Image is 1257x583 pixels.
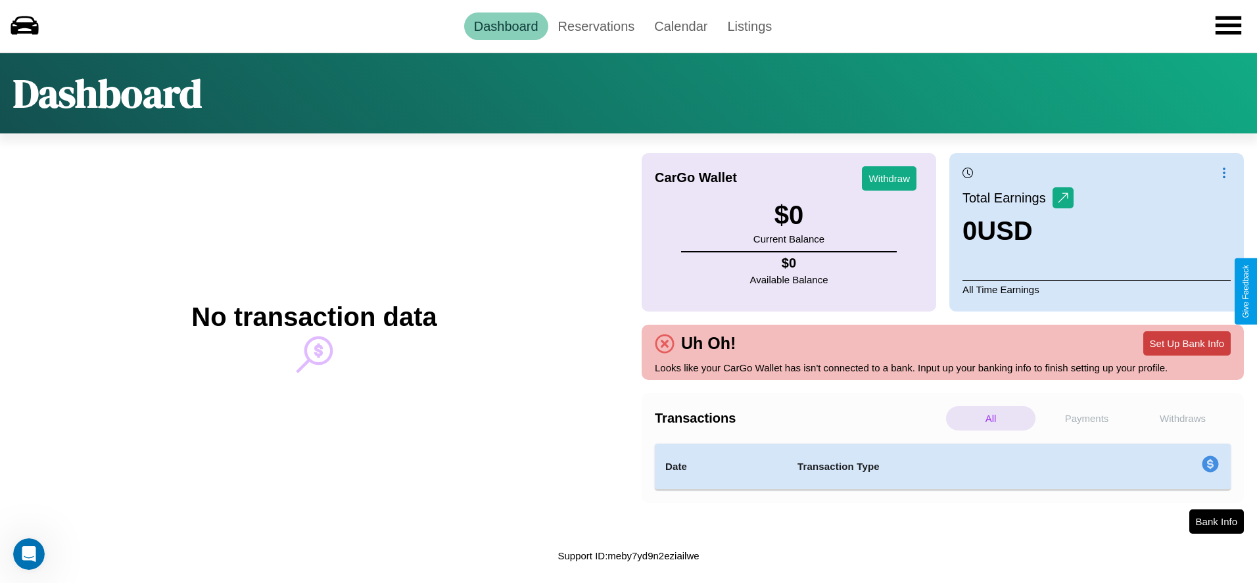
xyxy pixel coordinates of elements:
[1241,265,1250,318] div: Give Feedback
[1042,406,1131,431] p: Payments
[675,334,742,353] h4: Uh Oh!
[655,444,1231,490] table: simple table
[717,12,782,40] a: Listings
[655,170,737,185] h4: CarGo Wallet
[655,411,943,426] h4: Transactions
[548,12,645,40] a: Reservations
[13,66,202,120] h1: Dashboard
[962,216,1074,246] h3: 0 USD
[962,280,1231,298] p: All Time Earnings
[665,459,776,475] h4: Date
[1138,406,1227,431] p: Withdraws
[464,12,548,40] a: Dashboard
[1189,509,1244,534] button: Bank Info
[191,302,437,332] h2: No transaction data
[797,459,1095,475] h4: Transaction Type
[862,166,916,191] button: Withdraw
[753,230,824,248] p: Current Balance
[644,12,717,40] a: Calendar
[750,256,828,271] h4: $ 0
[655,359,1231,377] p: Looks like your CarGo Wallet has isn't connected to a bank. Input up your banking info to finish ...
[946,406,1035,431] p: All
[1143,331,1231,356] button: Set Up Bank Info
[753,200,824,230] h3: $ 0
[962,186,1053,210] p: Total Earnings
[13,538,45,570] iframe: Intercom live chat
[557,547,699,565] p: Support ID: meby7yd9n2eziailwe
[750,271,828,289] p: Available Balance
